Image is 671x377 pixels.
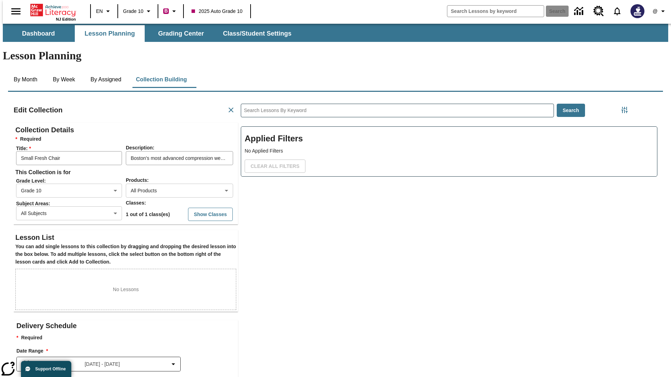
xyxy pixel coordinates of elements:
[123,8,143,15] span: Grade 10
[16,201,125,206] span: Subject Areas :
[8,71,43,88] button: By Month
[570,2,589,21] a: Data Center
[245,130,654,147] h2: Applied Filters
[16,206,122,220] div: All Subjects
[126,151,233,165] input: Description
[3,25,298,42] div: SubNavbar
[557,104,585,117] button: Search
[56,17,76,21] span: NJ Edition
[164,7,168,15] span: B
[618,103,632,117] button: Filters Side menu
[447,6,544,17] input: search field
[16,347,238,355] h3: Date Range
[16,146,125,151] span: Title :
[113,286,139,293] p: No Lessons
[630,4,644,18] img: Avatar
[126,177,149,183] span: Products :
[160,5,181,17] button: Boost Class color is violet red. Change class color
[35,367,66,371] span: Support Offline
[223,30,291,38] span: Class/Student Settings
[158,30,204,38] span: Grading Center
[22,30,55,38] span: Dashboard
[126,184,233,198] div: All Products
[589,2,608,21] a: Resource Center, Will open in new tab
[15,124,236,135] h2: Collection Details
[188,208,233,221] button: Show Classes
[649,5,671,17] button: Profile/Settings
[30,2,76,21] div: Home
[75,25,145,42] button: Lesson Planning
[46,71,81,88] button: By Week
[241,126,657,177] div: Applied Filters
[146,25,216,42] button: Grading Center
[16,151,122,165] input: Title
[15,232,236,243] h2: Lesson List
[608,2,626,20] a: Notifications
[85,71,127,88] button: By Assigned
[20,360,178,368] button: Select the date range menu item
[126,200,146,206] span: Classes :
[192,8,242,15] span: 2025 Auto Grade 10
[3,24,668,42] div: SubNavbar
[30,3,76,17] a: Home
[169,360,178,368] svg: Collapse Date Range Filter
[16,334,238,342] p: Required
[14,104,63,116] h2: Edit Collection
[120,5,156,17] button: Grade: Grade 10, Select a grade
[96,8,103,15] span: EN
[241,104,554,117] input: Search Lessons By Keyword
[85,30,135,38] span: Lesson Planning
[6,1,26,22] button: Open side menu
[16,178,125,184] span: Grade Level :
[126,211,170,218] p: 1 out of 1 class(es)
[15,243,236,266] h6: You can add single lessons to this collection by dragging and dropping the desired lesson into th...
[245,147,654,155] p: No Applied Filters
[652,8,657,15] span: @
[3,49,668,62] h1: Lesson Planning
[85,361,120,368] span: [DATE] - [DATE]
[93,5,115,17] button: Language: EN, Select a language
[15,135,236,143] h6: Required
[626,2,649,20] button: Select a new avatar
[126,145,154,150] span: Description :
[217,25,297,42] button: Class/Student Settings
[16,184,122,198] div: Grade 10
[21,361,71,377] button: Support Offline
[16,320,238,331] h2: Delivery Schedule
[15,168,236,177] h6: This Collection is for
[3,25,73,42] button: Dashboard
[130,71,193,88] button: Collection Building
[224,103,238,117] button: Cancel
